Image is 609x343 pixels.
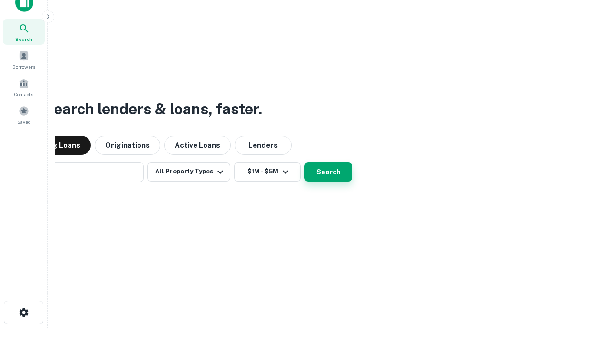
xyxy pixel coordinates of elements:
[3,74,45,100] a: Contacts
[147,162,230,182] button: All Property Types
[3,102,45,128] a: Saved
[561,267,609,313] iframe: Chat Widget
[234,162,301,182] button: $1M - $5M
[235,136,292,155] button: Lenders
[164,136,231,155] button: Active Loans
[304,162,352,182] button: Search
[95,136,160,155] button: Originations
[14,91,33,98] span: Contacts
[12,63,35,71] span: Borrowers
[15,35,32,43] span: Search
[3,47,45,72] a: Borrowers
[17,118,31,126] span: Saved
[43,98,262,121] h3: Search lenders & loans, faster.
[3,19,45,45] a: Search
